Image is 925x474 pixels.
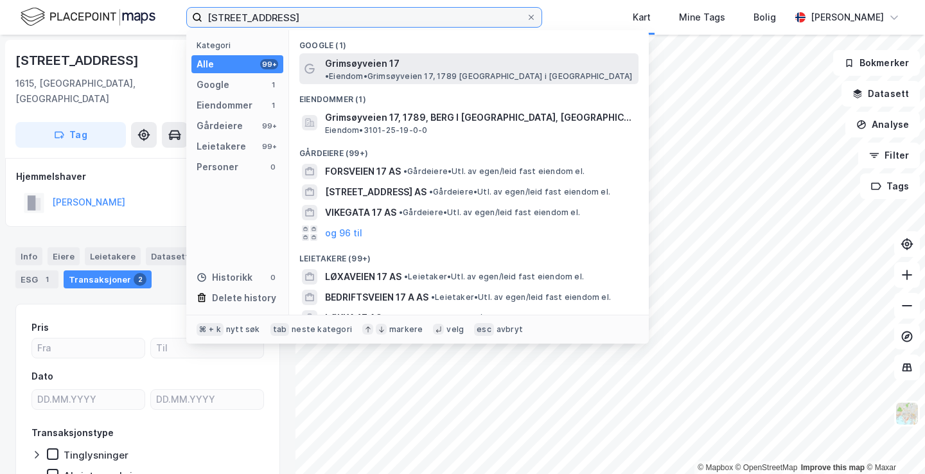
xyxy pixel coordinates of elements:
[431,292,611,303] span: Leietaker • Utl. av egen/leid fast eiendom el.
[845,112,920,137] button: Analyse
[64,270,152,288] div: Transaksjoner
[268,100,278,110] div: 1
[40,273,53,286] div: 1
[32,390,145,409] input: DD.MM.YYYY
[134,273,146,286] div: 2
[325,71,329,81] span: •
[895,401,919,426] img: Z
[325,310,382,326] span: LØKKA 17 AS
[197,323,224,336] div: ⌘ + k
[403,166,585,177] span: Gårdeiere • Utl. av egen/leid fast eiendom el.
[446,324,464,335] div: velg
[289,243,649,267] div: Leietakere (99+)
[64,449,128,461] div: Tinglysninger
[15,122,126,148] button: Tag
[325,125,427,136] span: Eiendom • 3101-25-19-0-0
[260,141,278,152] div: 99+
[474,323,494,336] div: esc
[31,369,53,384] div: Dato
[268,162,278,172] div: 0
[404,272,584,282] span: Leietaker • Utl. av egen/leid fast eiendom el.
[399,207,580,218] span: Gårdeiere • Utl. av egen/leid fast eiendom el.
[325,290,428,305] span: BEDRIFTSVEIEN 17 A AS
[197,270,252,285] div: Historikk
[289,84,649,107] div: Eiendommer (1)
[197,40,283,50] div: Kategori
[429,187,610,197] span: Gårdeiere • Utl. av egen/leid fast eiendom el.
[197,159,238,175] div: Personer
[15,76,204,107] div: 1615, [GEOGRAPHIC_DATA], [GEOGRAPHIC_DATA]
[860,173,920,199] button: Tags
[197,139,246,154] div: Leietakere
[15,50,141,71] div: [STREET_ADDRESS]
[21,6,155,28] img: logo.f888ab2527a4732fd821a326f86c7f29.svg
[151,390,263,409] input: DD.MM.YYYY
[151,338,263,358] input: Til
[431,292,435,302] span: •
[85,247,141,265] div: Leietakere
[833,50,920,76] button: Bokmerker
[753,10,776,25] div: Bolig
[16,169,279,184] div: Hjemmelshaver
[325,110,633,125] span: Grimsøyveien 17, 1789, BERG I [GEOGRAPHIC_DATA], [GEOGRAPHIC_DATA]
[399,207,403,217] span: •
[736,463,798,472] a: OpenStreetMap
[389,324,423,335] div: markere
[325,164,401,179] span: FORSVEIEN 17 AS
[841,81,920,107] button: Datasett
[31,320,49,335] div: Pris
[325,269,401,285] span: LØXAVEIEN 17 AS
[858,143,920,168] button: Filter
[325,71,633,82] span: Eiendom • Grimsøyveien 17, 1789 [GEOGRAPHIC_DATA] i [GEOGRAPHIC_DATA]
[48,247,80,265] div: Eiere
[289,138,649,161] div: Gårdeiere (99+)
[289,30,649,53] div: Google (1)
[32,338,145,358] input: Fra
[146,247,194,265] div: Datasett
[861,412,925,474] iframe: Chat Widget
[226,324,260,335] div: nytt søk
[497,324,523,335] div: avbryt
[403,166,407,176] span: •
[31,425,114,441] div: Transaksjonstype
[15,270,58,288] div: ESG
[268,80,278,90] div: 1
[325,56,400,71] span: Grimsøyveien 17
[202,8,526,27] input: Søk på adresse, matrikkel, gårdeiere, leietakere eller personer
[260,59,278,69] div: 99+
[811,10,884,25] div: [PERSON_NAME]
[698,463,733,472] a: Mapbox
[15,247,42,265] div: Info
[429,187,433,197] span: •
[197,98,252,113] div: Eiendommer
[679,10,725,25] div: Mine Tags
[633,10,651,25] div: Kart
[197,118,243,134] div: Gårdeiere
[404,272,408,281] span: •
[325,184,427,200] span: [STREET_ADDRESS] AS
[260,121,278,131] div: 99+
[197,57,214,72] div: Alle
[384,313,388,322] span: •
[292,324,352,335] div: neste kategori
[270,323,290,336] div: tab
[384,313,564,323] span: Leietaker • Utl. av egen/leid fast eiendom el.
[325,205,396,220] span: VIKEGATA 17 AS
[197,77,229,92] div: Google
[801,463,865,472] a: Improve this map
[325,225,362,241] button: og 96 til
[212,290,276,306] div: Delete history
[268,272,278,283] div: 0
